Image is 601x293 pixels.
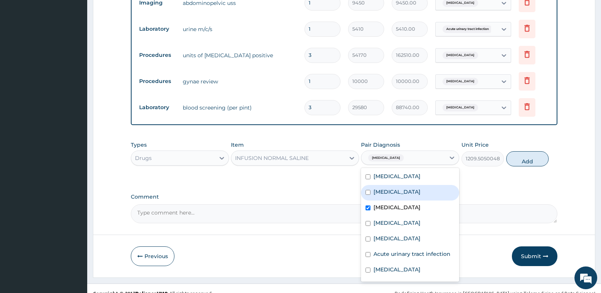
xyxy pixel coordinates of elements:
label: [MEDICAL_DATA] [373,188,421,196]
span: [MEDICAL_DATA] [443,52,478,59]
textarea: Type your message and hit 'Enter' [4,207,144,233]
label: [MEDICAL_DATA] [373,172,421,180]
label: [MEDICAL_DATA] [373,235,421,242]
span: [MEDICAL_DATA] [443,104,478,111]
td: Laboratory [135,22,179,36]
button: Add [506,151,549,166]
button: Submit [512,246,557,266]
label: Pair Diagnosis [361,141,400,149]
label: [MEDICAL_DATA] [373,219,421,227]
label: [MEDICAL_DATA] [373,281,421,289]
label: Types [131,142,147,148]
label: Comment [131,194,557,200]
button: Previous [131,246,174,266]
label: [MEDICAL_DATA] [373,204,421,211]
span: [MEDICAL_DATA] [443,78,478,85]
span: [MEDICAL_DATA] [368,154,404,162]
td: blood screening (per pint) [179,100,301,115]
td: urine m/c/s [179,22,301,37]
td: Procedures [135,48,179,62]
div: INFUSION NORMAL SALINE [235,154,309,162]
td: Procedures [135,74,179,88]
img: d_794563401_company_1708531726252_794563401 [14,38,31,57]
label: Item [231,141,244,149]
div: Minimize live chat window [124,4,143,22]
td: Laboratory [135,100,179,114]
span: We're online! [44,96,105,172]
label: Acute urinary tract infection [373,250,450,258]
span: Acute urinary tract infection [443,25,493,33]
div: Chat with us now [39,42,127,52]
label: Unit Price [461,141,489,149]
td: gynae review [179,74,301,89]
td: units of [MEDICAL_DATA] positive [179,48,301,63]
label: [MEDICAL_DATA] [373,266,421,273]
div: Drugs [135,154,152,162]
